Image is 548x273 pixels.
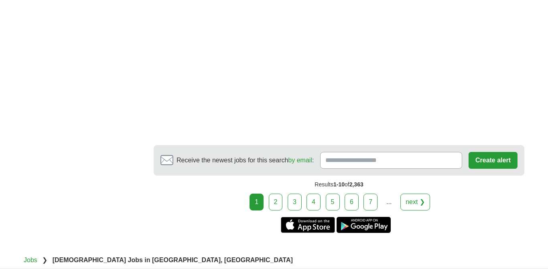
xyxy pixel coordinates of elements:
a: 3 [288,194,302,210]
span: 1-10 [333,181,345,188]
a: by email [288,157,312,164]
a: 6 [345,194,359,210]
a: 4 [306,194,321,210]
a: next ❯ [400,194,430,210]
a: Get the Android app [337,217,391,233]
a: 5 [326,194,340,210]
a: Jobs [24,257,37,263]
a: Get the iPhone app [281,217,335,233]
a: 2 [269,194,283,210]
div: 1 [250,194,264,210]
strong: [DEMOGRAPHIC_DATA] Jobs in [GEOGRAPHIC_DATA], [GEOGRAPHIC_DATA] [53,257,293,263]
a: 7 [363,194,378,210]
button: Create alert [469,152,518,169]
span: Receive the newest jobs for this search : [177,156,314,165]
div: ... [381,194,397,210]
div: Results of [154,176,524,194]
span: 2,363 [349,181,363,188]
span: ❯ [42,257,47,263]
